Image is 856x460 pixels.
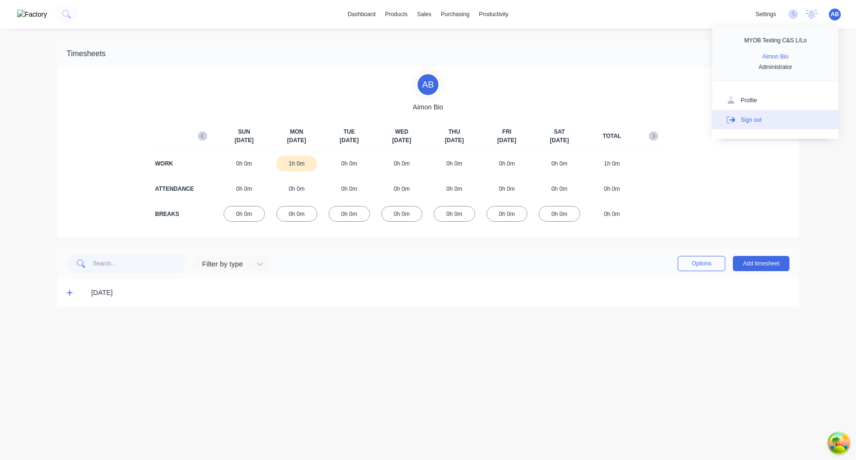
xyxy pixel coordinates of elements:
[155,185,193,193] div: ATTENDANCE
[554,127,565,136] span: SAT
[434,206,475,222] div: 0h 0m
[234,136,253,145] span: [DATE]
[276,156,318,171] div: 1h 0m
[381,181,423,196] div: 0h 0m
[436,7,474,21] div: purchasing
[238,127,250,136] span: SUN
[592,206,633,222] div: 0h 0m
[343,7,380,21] a: dashboard
[380,7,412,21] div: products
[343,127,355,136] span: TUE
[340,136,359,145] span: [DATE]
[155,210,193,218] div: BREAKS
[381,156,423,171] div: 0h 0m
[329,206,370,222] div: 0h 0m
[392,136,411,145] span: [DATE]
[412,7,436,21] div: sales
[224,181,265,196] div: 0h 0m
[592,181,633,196] div: 0h 0m
[445,136,464,145] span: [DATE]
[751,7,781,21] div: settings
[831,10,839,19] span: AB
[448,127,460,136] span: THU
[762,52,788,61] div: Aimon Bio
[91,288,789,298] div: [DATE]
[276,181,318,196] div: 0h 0m
[744,36,807,45] div: MYOB Testing C&S L/Lo
[17,10,47,20] img: Factory
[395,127,409,136] span: WED
[486,206,528,222] div: 0h 0m
[276,206,318,222] div: 0h 0m
[539,206,580,222] div: 0h 0m
[486,156,528,171] div: 0h 0m
[67,48,106,59] div: Timesheets
[733,256,789,271] button: Add timesheet
[741,115,762,124] div: Sign out
[502,127,511,136] span: FRI
[497,136,516,145] span: [DATE]
[592,156,633,171] div: 1h 0m
[486,181,528,196] div: 0h 0m
[550,136,569,145] span: [DATE]
[329,156,370,171] div: 0h 0m
[413,102,443,112] span: Aimon Bio
[712,91,838,110] button: Profile
[741,96,757,105] div: Profile
[539,181,580,196] div: 0h 0m
[93,254,186,273] input: Search...
[539,156,580,171] div: 0h 0m
[329,181,370,196] div: 0h 0m
[155,159,193,168] div: WORK
[474,7,513,21] div: productivity
[434,181,475,196] div: 0h 0m
[224,156,265,171] div: 0h 0m
[381,206,423,222] div: 0h 0m
[290,127,303,136] span: MON
[759,63,792,71] div: Administrator
[829,433,848,452] button: Open Tanstack query devtools
[712,110,838,129] button: Sign out
[603,132,621,140] span: TOTAL
[678,256,725,271] button: Options
[224,206,265,222] div: 0h 0m
[434,156,475,171] div: 0h 0m
[416,73,440,97] div: A B
[287,136,306,145] span: [DATE]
